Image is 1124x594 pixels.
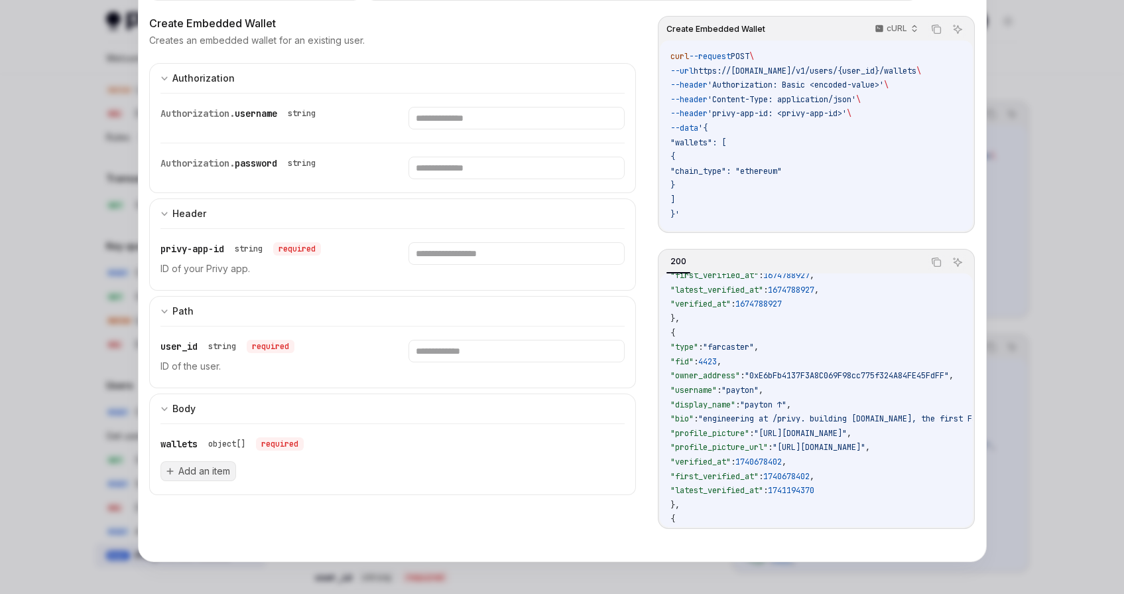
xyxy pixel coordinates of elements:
span: : [759,270,763,281]
div: wallets [160,437,304,451]
span: : [740,370,745,381]
span: : [694,413,698,424]
span: 4423 [698,356,717,367]
span: --header [670,108,708,119]
span: : [731,457,735,467]
button: Ask AI [949,21,966,38]
span: : [735,400,740,410]
span: wallets [160,438,198,450]
span: "wallets": [ [670,137,726,148]
span: POST [731,51,749,62]
div: Header [172,206,206,222]
span: \ [916,66,921,76]
button: Copy the contents from the code block [928,21,945,38]
span: "bio" [670,413,694,424]
span: } [670,180,675,190]
span: "username" [670,385,717,396]
span: , [782,457,786,467]
span: "chain_type": "ethereum" [670,166,782,177]
div: privy-app-id [160,242,321,256]
p: ID of the user. [160,358,377,374]
span: "payton" [721,385,759,396]
span: : [763,285,768,295]
span: "first_verified_at" [670,471,759,482]
div: string [208,341,236,352]
button: expand input section [149,296,637,326]
span: privy-app-id [160,243,224,255]
span: user_id [160,340,198,352]
span: 1740678402 [735,457,782,467]
span: --data [670,123,698,133]
span: Add an item [178,465,230,478]
span: "first_verified_at" [670,270,759,281]
span: , [949,370,954,381]
div: string [235,244,263,254]
div: required [273,242,321,256]
span: "farcaster" [703,342,754,352]
div: string [288,158,316,169]
span: : [694,356,698,367]
div: user_id [160,340,294,353]
span: username [235,108,277,119]
span: }, [670,500,680,510]
span: , [810,270,814,281]
span: "0xE6bFb4137F3A8C069F98cc775f324A84FE45FdFF" [745,370,949,381]
span: "payton ↑" [740,400,786,410]
span: , [754,342,759,352]
span: , [717,356,721,367]
span: 'Authorization: Basic <encoded-value>' [708,80,884,90]
span: , [786,400,791,410]
span: \ [847,108,851,119]
span: 1674788927 [763,270,810,281]
div: Authorization.password [160,157,321,170]
span: ] [670,194,675,205]
span: "display_name" [670,400,735,410]
span: : [717,385,721,396]
p: ID of your Privy app. [160,261,377,277]
span: : [749,428,754,439]
span: "verified_at" [670,457,731,467]
span: : [731,299,735,309]
span: 1674788927 [768,285,814,295]
div: object[] [208,439,245,449]
span: '{ [698,123,708,133]
span: , [847,428,851,439]
span: --request [689,51,731,62]
div: Authorization [172,70,235,86]
span: 'privy-app-id: <privy-app-id>' [708,108,847,119]
span: curl [670,51,689,62]
button: expand input section [149,63,637,93]
span: 'Content-Type: application/json' [708,94,856,105]
span: { [670,514,675,524]
span: , [814,285,819,295]
span: "latest_verified_at" [670,285,763,295]
span: Authorization. [160,157,235,169]
span: password [235,157,277,169]
span: "verified_at" [670,299,731,309]
span: \ [749,51,754,62]
div: string [288,108,316,119]
span: , [865,442,870,453]
div: Body [172,401,196,417]
span: 1740678402 [763,471,810,482]
div: required [247,340,294,353]
span: 1674788927 [735,299,782,309]
span: : [759,471,763,482]
span: \ [884,80,889,90]
span: : [768,442,773,453]
span: --header [670,80,708,90]
button: expand input section [149,198,637,228]
span: { [670,151,675,162]
span: "latest_verified_at" [670,485,763,496]
span: "profile_picture_url" [670,442,768,453]
span: "[URL][DOMAIN_NAME]" [754,428,847,439]
span: "owner_address" [670,370,740,381]
span: , [810,471,814,482]
span: --header [670,94,708,105]
span: "[URL][DOMAIN_NAME]" [773,442,865,453]
span: : [763,485,768,496]
span: Create Embedded Wallet [666,24,765,35]
div: Create Embedded Wallet [149,15,637,31]
div: 200 [666,254,690,269]
button: Add an item [160,461,236,481]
